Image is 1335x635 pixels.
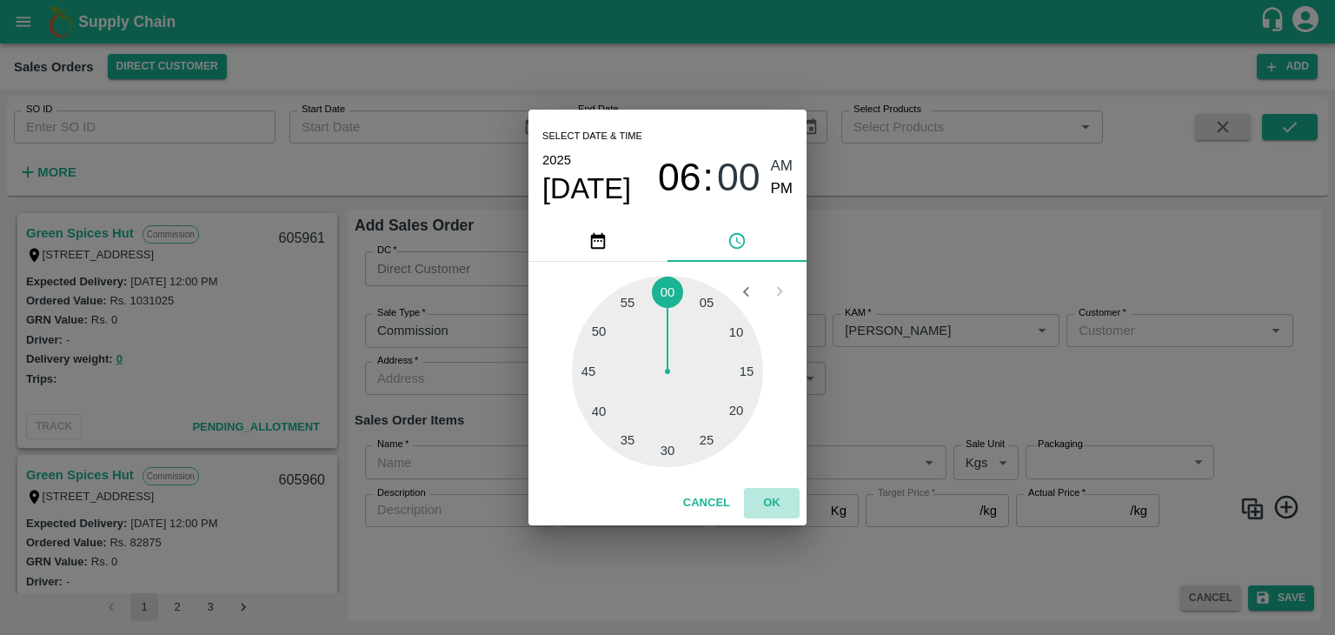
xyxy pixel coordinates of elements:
[658,155,701,200] span: 06
[771,155,794,178] button: AM
[542,171,631,206] button: [DATE]
[667,220,807,262] button: pick time
[717,155,760,200] span: 00
[729,275,762,308] button: Open previous view
[542,124,642,150] span: Select date & time
[542,149,571,171] button: 2025
[771,177,794,201] button: PM
[676,488,737,518] button: Cancel
[528,220,667,262] button: pick date
[717,155,760,201] button: 00
[703,155,714,201] span: :
[658,155,701,201] button: 06
[744,488,800,518] button: OK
